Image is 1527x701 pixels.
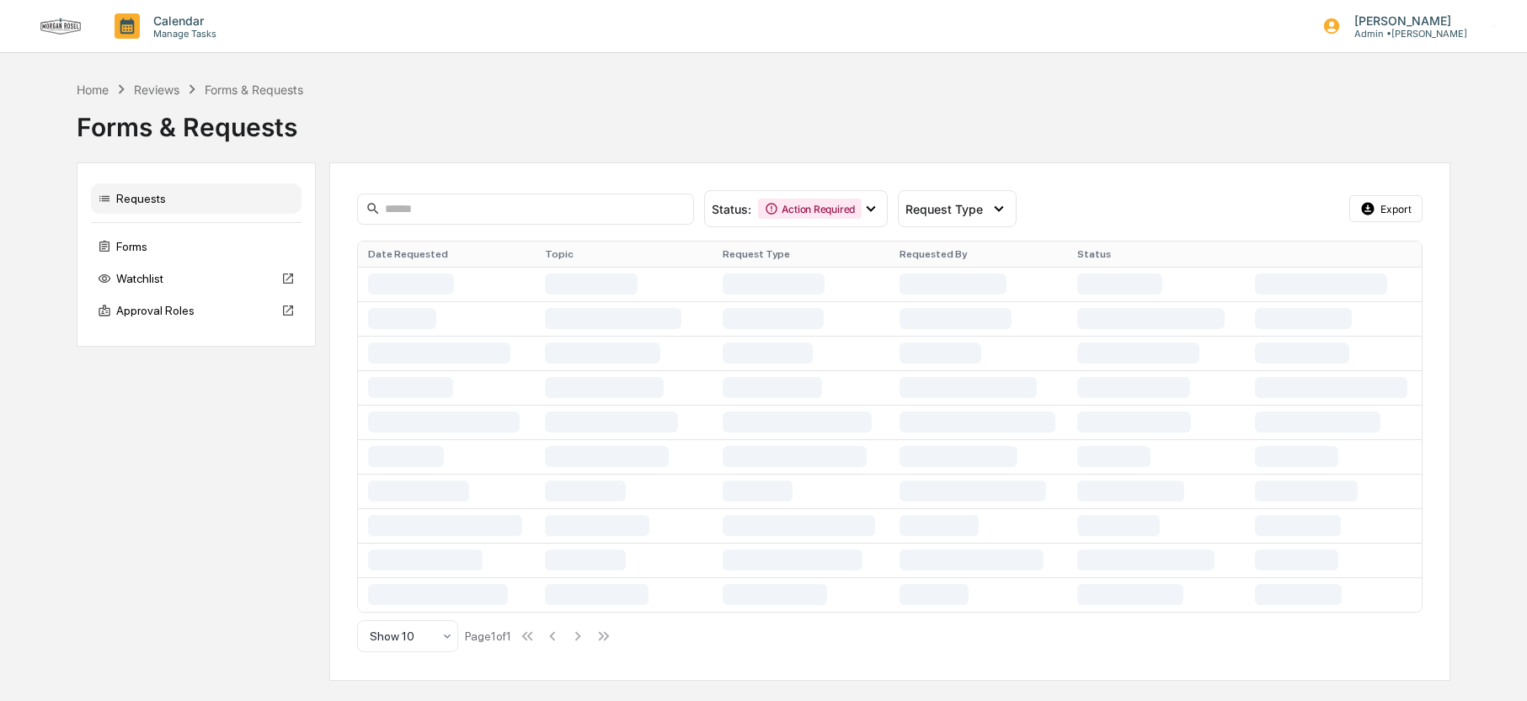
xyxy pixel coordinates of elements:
div: Page 1 of 1 [465,629,511,643]
th: Date Requested [358,242,536,267]
div: Watchlist [91,263,302,294]
p: Calendar [140,13,225,28]
p: Admin • [PERSON_NAME] [1341,28,1467,40]
div: Forms [91,231,302,262]
span: Status : [712,202,751,216]
p: [PERSON_NAME] [1341,13,1467,28]
th: Request Type [713,242,890,267]
p: Manage Tasks [140,28,225,40]
button: Export [1349,195,1423,222]
th: Topic [535,242,713,267]
img: logo [40,18,81,35]
div: Approval Roles [91,295,302,326]
div: Reviews [134,82,179,97]
span: Request Type [905,202,983,216]
th: Requested By [889,242,1067,267]
div: Forms & Requests [77,98,1451,142]
div: Action Required [758,199,862,219]
div: Forms & Requests [205,82,303,97]
th: Status [1067,242,1245,267]
div: Home [77,82,109,97]
div: Requests [91,183,302,214]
